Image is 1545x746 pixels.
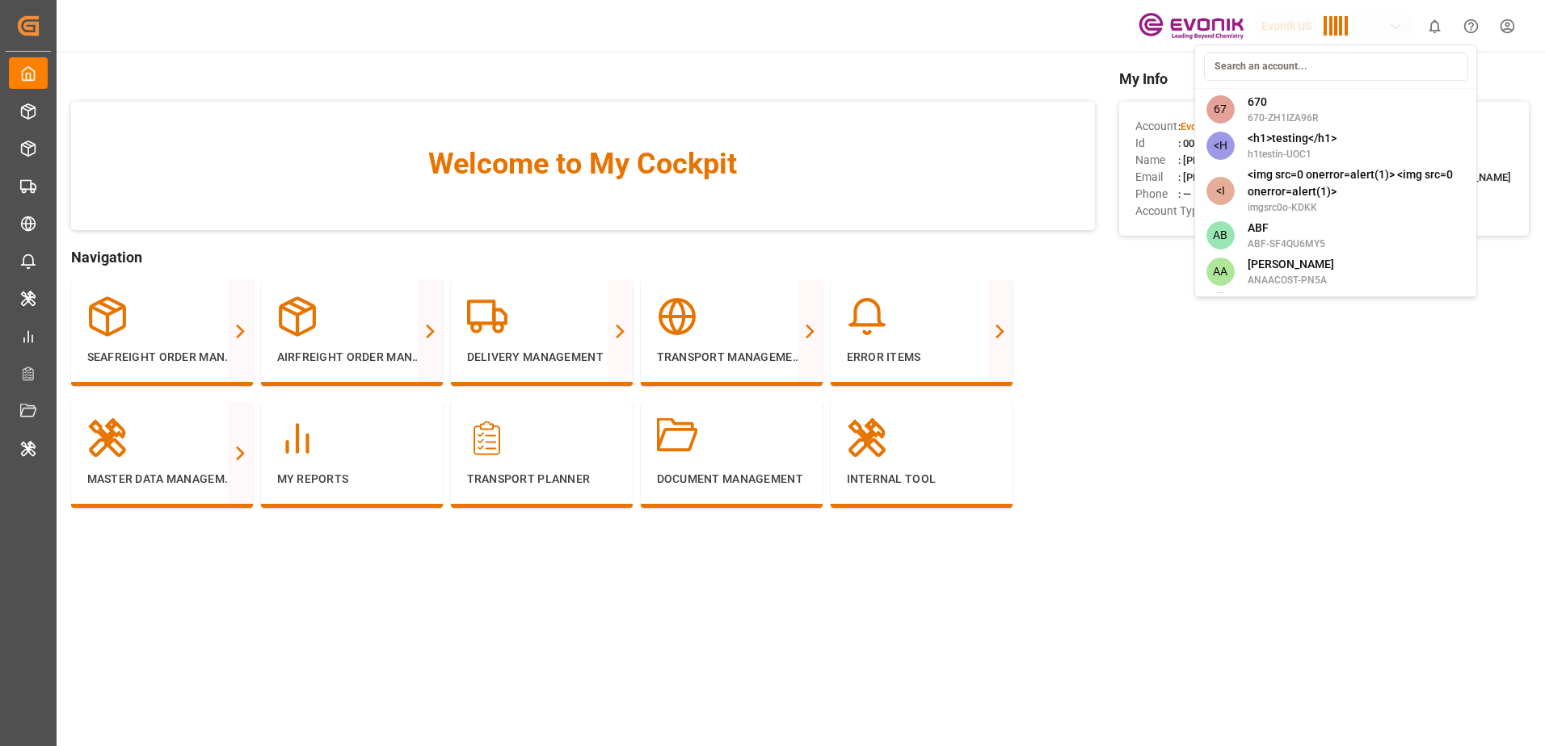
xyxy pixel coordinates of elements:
[1178,120,1227,132] span: :
[277,471,427,488] p: My Reports
[1119,68,1529,90] span: My Info
[1135,203,1204,220] span: Account Type
[1135,152,1178,169] span: Name
[71,246,1095,268] span: Navigation
[1453,8,1489,44] button: Help Center
[847,349,996,366] p: Error Items
[1135,186,1178,203] span: Phone
[277,349,427,366] p: Airfreight Order Management
[1135,135,1178,152] span: Id
[467,349,617,366] p: Delivery Management
[87,471,237,488] p: Master Data Management
[103,142,1063,186] span: Welcome to My Cockpit
[467,471,617,488] p: Transport Planner
[87,349,237,366] p: Seafreight Order Management
[1178,188,1191,200] span: : —
[1178,171,1511,183] span: : [PERSON_NAME][EMAIL_ADDRESS][PERSON_NAME][DOMAIN_NAME]
[1178,154,1263,166] span: : [PERSON_NAME]
[1135,118,1178,135] span: Account
[1181,120,1227,132] span: Evonik US
[1178,137,1287,149] span: : 0019Y0000057sDzQAI
[847,471,996,488] p: Internal Tool
[657,471,806,488] p: Document Management
[1139,12,1244,40] img: Evonik-brand-mark-Deep-Purple-RGB.jpeg_1700498283.jpeg
[1135,169,1178,186] span: Email
[657,349,806,366] p: Transport Management
[1417,8,1453,44] button: show 0 new notifications
[1204,52,1468,81] input: Search an account...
